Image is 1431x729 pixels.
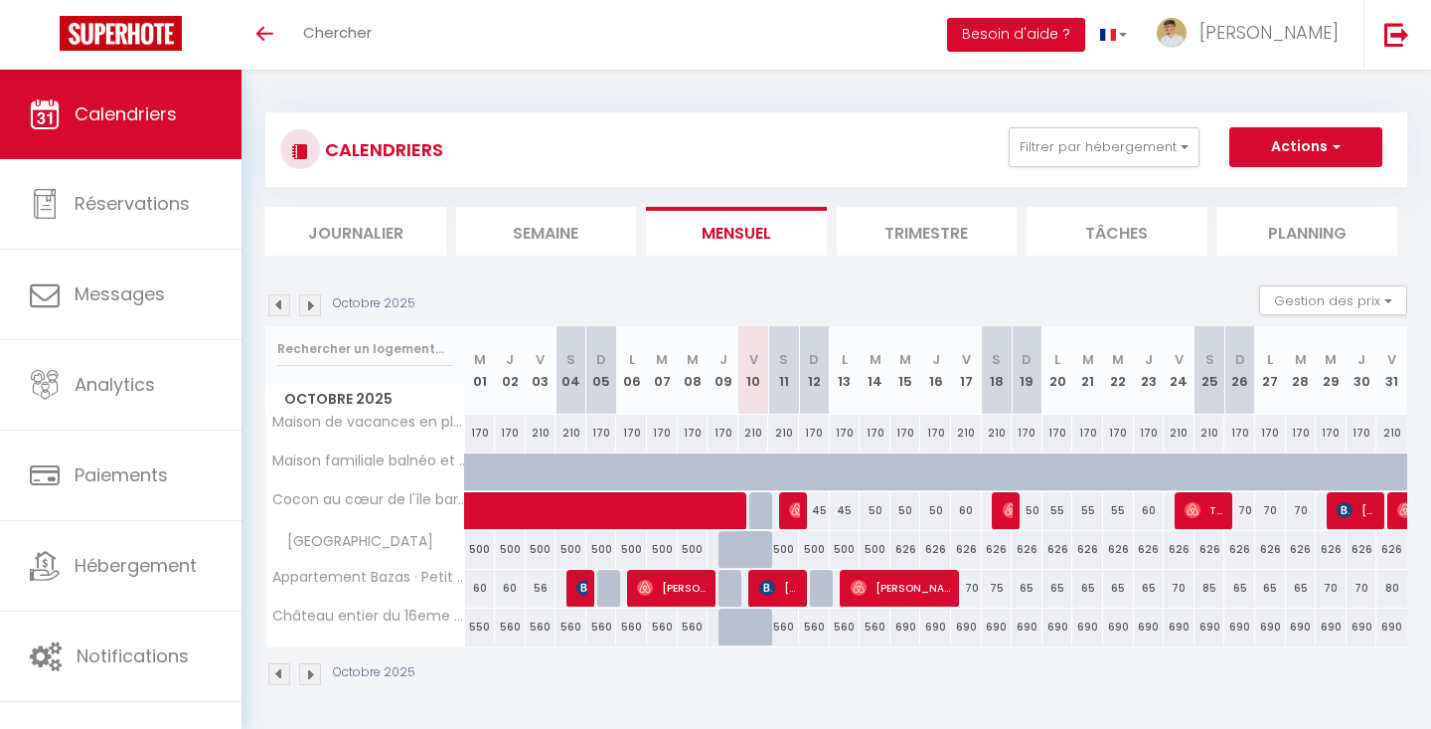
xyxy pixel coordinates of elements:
div: 690 [1103,609,1134,645]
abbr: V [1387,350,1396,369]
div: 70 [1316,570,1347,607]
div: 210 [951,415,982,452]
div: 65 [1042,570,1073,607]
div: 50 [920,492,951,529]
div: 65 [1255,570,1286,607]
span: Calendriers [75,101,177,126]
abbr: D [809,350,819,369]
th: 18 [982,326,1013,415]
abbr: M [474,350,486,369]
div: 170 [1134,415,1165,452]
th: 12 [799,326,830,415]
div: 170 [890,415,921,452]
div: 500 [556,531,586,568]
abbr: S [779,350,788,369]
div: 500 [495,531,526,568]
abbr: M [870,350,881,369]
div: 560 [586,609,617,645]
div: 500 [860,531,890,568]
div: 626 [890,531,921,568]
div: 170 [1224,415,1255,452]
h3: CALENDRIERS [320,127,443,172]
div: 80 [1376,570,1407,607]
div: 210 [1164,415,1194,452]
div: 500 [586,531,617,568]
img: Super Booking [60,16,182,51]
th: 21 [1072,326,1103,415]
div: 56 [526,570,556,607]
div: 690 [1224,609,1255,645]
div: 626 [1103,531,1134,568]
div: 560 [526,609,556,645]
div: 60 [465,570,496,607]
button: Gestion des prix [1259,285,1407,315]
span: Messages [75,281,165,306]
span: [PERSON_NAME] [759,569,800,607]
div: 170 [830,415,861,452]
div: 690 [1286,609,1317,645]
th: 04 [556,326,586,415]
abbr: V [962,350,971,369]
div: 690 [1347,609,1377,645]
div: 690 [982,609,1013,645]
div: 60 [495,570,526,607]
img: ... [1157,18,1187,48]
div: 500 [616,531,647,568]
div: 626 [951,531,982,568]
span: Thais Calles [1185,491,1225,529]
div: 170 [678,415,709,452]
div: 170 [1012,415,1042,452]
abbr: L [842,350,848,369]
div: 170 [495,415,526,452]
span: [PERSON_NAME] [789,491,799,529]
div: 626 [982,531,1013,568]
div: 626 [1042,531,1073,568]
th: 22 [1103,326,1134,415]
th: 07 [647,326,678,415]
span: Maison de vacances en pleine nature avec piscine [269,415,468,430]
div: 626 [1255,531,1286,568]
div: 626 [920,531,951,568]
div: 500 [678,531,709,568]
div: 690 [1255,609,1286,645]
th: 14 [860,326,890,415]
abbr: V [1175,350,1184,369]
div: 170 [1347,415,1377,452]
div: 170 [616,415,647,452]
div: 210 [982,415,1013,452]
th: 10 [738,326,769,415]
div: 560 [616,609,647,645]
th: 16 [920,326,951,415]
abbr: M [1295,350,1307,369]
div: 560 [860,609,890,645]
th: 24 [1164,326,1194,415]
input: Rechercher un logement... [277,331,453,367]
div: 550 [465,609,496,645]
div: 560 [647,609,678,645]
abbr: J [1145,350,1153,369]
div: 626 [1072,531,1103,568]
div: 626 [1012,531,1042,568]
div: 690 [1164,609,1194,645]
div: 170 [920,415,951,452]
th: 19 [1012,326,1042,415]
span: [PERSON_NAME] [576,569,586,607]
span: Maison familiale balnéo et piscine en [GEOGRAPHIC_DATA] [269,454,468,468]
div: 690 [951,609,982,645]
div: 690 [890,609,921,645]
th: 23 [1134,326,1165,415]
span: Appartement Bazas · Petit cocon sans prétention au cœur de Bazas [269,570,468,585]
th: 13 [830,326,861,415]
div: 210 [526,415,556,452]
th: 11 [768,326,799,415]
div: 626 [1194,531,1225,568]
div: 170 [1072,415,1103,452]
div: 690 [1194,609,1225,645]
button: Filtrer par hébergement [1009,127,1199,167]
div: 500 [465,531,496,568]
div: 690 [1376,609,1407,645]
div: 70 [1224,492,1255,529]
span: [PERSON_NAME] [1003,491,1013,529]
div: 500 [526,531,556,568]
th: 06 [616,326,647,415]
